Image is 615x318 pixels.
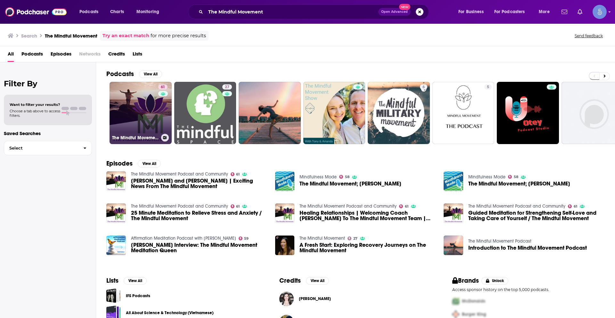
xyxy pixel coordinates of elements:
h2: Filter By [4,79,92,88]
button: open menu [132,7,168,17]
span: New [399,4,411,10]
span: 58 [514,176,518,178]
a: Sara Raymond Interview: The Mindful Movement Meditation Queen [131,242,267,253]
span: The Mindful Movement; [PERSON_NAME] [468,181,570,186]
span: McDonalds [462,298,485,304]
button: View All [124,277,147,285]
a: Introduction to The Mindful Movement Podcast [468,245,587,251]
button: Dr. Jenelle KimDr. Jenelle Kim [279,288,432,309]
a: 59 [239,236,249,240]
span: [PERSON_NAME] Interview: The Mindful Movement Meditation Queen [131,242,267,253]
a: 58 [339,175,349,179]
a: The Mindful Movement Podcast and Community [131,203,228,209]
a: 27 [222,84,232,90]
p: Access sponsor history on the top 5,000 podcasts. [452,287,605,292]
h2: Credits [279,277,301,285]
img: Sara Raymond Interview: The Mindful Movement Meditation Queen [106,236,126,255]
span: 5 [487,84,489,90]
a: The Mindful Movement Podcast and Community [299,203,397,209]
a: Healing Relationships | Welcoming Coach Nikki To The Mindful Movement Team | Interview with Nikki... [299,210,436,221]
a: EpisodesView All [106,159,161,168]
a: The Mindful Movement; Sara Raymond [299,181,401,186]
button: Select [4,141,92,155]
span: Choose a tab above to access filters. [10,109,60,118]
span: Charts [110,7,124,16]
a: A Fresh Start: Exploring Recovery Journeys on The Mindful Movement [275,236,295,255]
span: 61 [405,205,408,208]
a: 27 [174,82,236,144]
a: The Mindful Movement Podcast and Community [131,171,228,177]
button: View All [139,70,162,78]
a: Dr. Jenelle Kim [279,292,294,306]
span: Monitoring [136,7,159,16]
h2: Brands [452,277,479,285]
input: Search podcasts, credits, & more... [206,7,378,17]
img: The Mindful Movement; Sara Raymond [275,171,295,191]
a: 61 [399,204,408,208]
span: IFS Podcasts [106,288,121,303]
a: The Mindful Movement Podcast [468,238,531,244]
button: Unlock [481,277,509,285]
a: Mindfulness Mode [468,174,505,180]
span: for more precise results [151,32,206,39]
button: View All [306,277,329,285]
button: open menu [490,7,534,17]
span: 6 [422,84,425,90]
img: First Pro Logo [450,295,462,308]
a: Credits [108,49,125,62]
h2: Lists [106,277,119,285]
a: Podcasts [21,49,43,62]
a: CreditsView All [279,277,329,285]
h3: The Mindful Movement Podcast and Community [112,135,159,141]
a: ListsView All [106,277,147,285]
span: Networks [79,49,101,62]
span: Want to filter your results? [10,102,60,107]
a: 27 [348,236,357,240]
a: PodcastsView All [106,70,162,78]
img: Healing Relationships | Welcoming Coach Nikki To The Mindful Movement Team | Interview with Nikki... [275,203,295,223]
h3: The Mindful Movement [45,33,97,39]
span: Lists [133,49,142,62]
button: open menu [454,7,492,17]
img: 25 Minute Meditation to Relieve Stress and Anxiety / The Mindful Movement [106,203,126,223]
a: All [8,49,14,62]
a: Sara and Les | Exciting News From The Mindful Movement [131,178,267,189]
a: Guided Meditation for Strengthening Self-Love and Taking Care of Yourself / The Mindful Movement [468,210,605,221]
a: 25 Minute Meditation to Relieve Stress and Anxiety / The Mindful Movement [131,210,267,221]
img: The Mindful Movement; Sara Raymond [444,171,463,191]
span: [PERSON_NAME] [299,296,331,301]
img: Podchaser - Follow, Share and Rate Podcasts [5,6,67,18]
img: Introduction to The Mindful Movement Podcast [444,236,463,255]
a: All About Science & Technology (Vietnamese) [126,309,214,316]
a: 5 [432,82,495,144]
img: Sara and Les | Exciting News From The Mindful Movement [106,171,126,191]
span: 27 [225,84,229,90]
span: [PERSON_NAME] and [PERSON_NAME] | Exciting News From The Mindful Movement [131,178,267,189]
button: View All [138,160,161,168]
span: More [539,7,550,16]
h2: Episodes [106,159,133,168]
span: Logged in as Spiral5-G1 [593,5,607,19]
span: 59 [244,237,249,240]
span: Episodes [51,49,71,62]
a: Try an exact match [102,32,149,39]
a: The Mindful Movement [299,236,345,241]
a: 61 [158,84,168,90]
button: Show profile menu [593,5,607,19]
a: The Mindful Movement Podcast and Community [468,203,565,209]
a: Dr. Jenelle Kim [299,296,331,301]
span: 61 [574,205,577,208]
span: Open Advanced [381,10,408,13]
a: A Fresh Start: Exploring Recovery Journeys on The Mindful Movement [299,242,436,253]
a: Show notifications dropdown [559,6,570,17]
